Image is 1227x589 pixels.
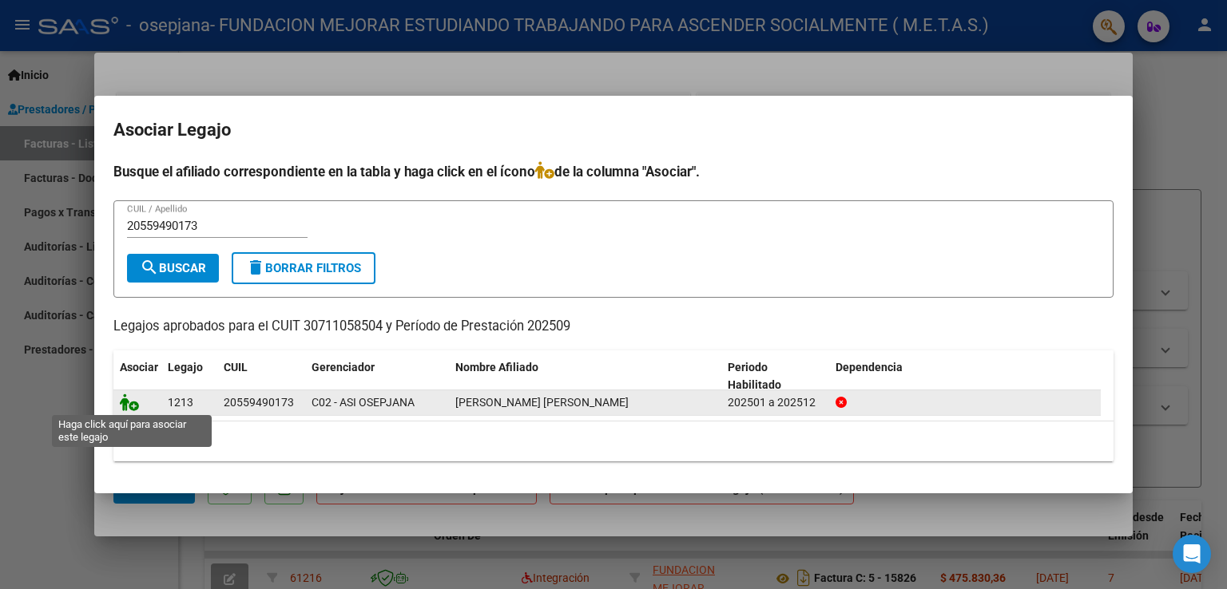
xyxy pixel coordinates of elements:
span: 1213 [168,396,193,409]
div: 20559490173 [224,393,294,412]
mat-icon: search [140,258,159,277]
span: PALOMARES DANTE BAUTISTA [455,396,629,409]
span: Borrar Filtros [246,261,361,275]
datatable-header-cell: CUIL [217,350,305,403]
span: Asociar [120,361,158,374]
datatable-header-cell: Legajo [161,350,217,403]
span: Buscar [140,261,206,275]
span: Periodo Habilitado [728,361,781,392]
datatable-header-cell: Asociar [113,350,161,403]
span: Legajo [168,361,203,374]
datatable-header-cell: Gerenciador [305,350,449,403]
span: CUIL [224,361,248,374]
p: Legajos aprobados para el CUIT 30711058504 y Período de Prestación 202509 [113,317,1114,337]
h2: Asociar Legajo [113,115,1114,145]
span: Dependencia [836,361,903,374]
div: 1 registros [113,421,1114,461]
div: 202501 a 202512 [728,393,823,412]
button: Borrar Filtros [232,252,375,284]
span: Nombre Afiliado [455,361,538,374]
button: Buscar [127,254,219,283]
span: Gerenciador [312,361,375,374]
datatable-header-cell: Periodo Habilitado [721,350,829,403]
mat-icon: delete [246,258,265,277]
datatable-header-cell: Dependencia [829,350,1102,403]
h4: Busque el afiliado correspondiente en la tabla y haga click en el ícono de la columna "Asociar". [113,161,1114,182]
datatable-header-cell: Nombre Afiliado [449,350,721,403]
div: Open Intercom Messenger [1173,535,1211,573]
span: C02 - ASI OSEPJANA [312,396,415,409]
